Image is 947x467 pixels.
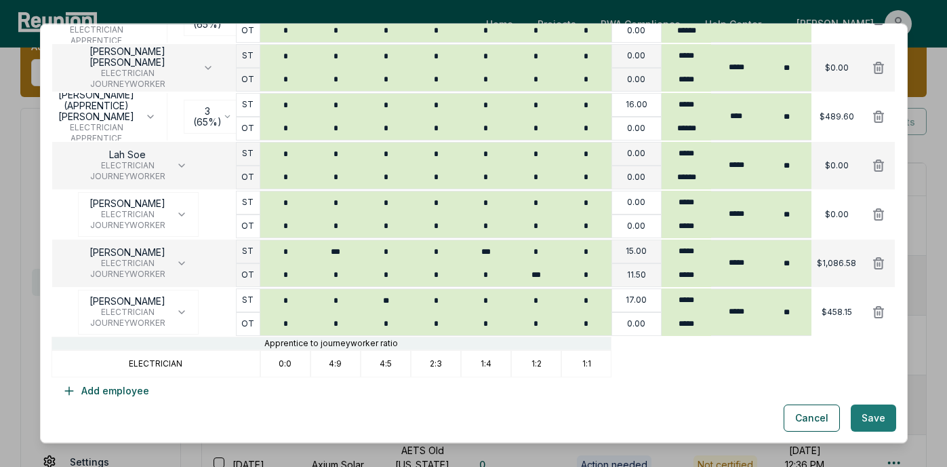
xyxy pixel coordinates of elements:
p: OT [241,172,254,183]
p: ST [242,295,254,306]
p: $0.00 [825,160,849,171]
p: [PERSON_NAME] [89,198,165,209]
p: 0.00 [627,149,645,160]
p: 15.00 [626,246,647,257]
p: $489.60 [820,111,854,122]
p: 0.00 [627,319,645,330]
p: 1:1 [582,358,591,369]
p: 0.00 [627,124,645,134]
p: 11.50 [627,270,646,281]
span: JOURNEYWORKER [64,79,192,90]
p: $1,086.58 [817,258,856,269]
span: JOURNEYWORKER [90,171,165,182]
p: 4:9 [329,358,342,369]
p: OT [241,319,254,330]
p: 0.00 [627,26,645,37]
p: $0.00 [825,209,849,220]
p: 0.00 [627,172,645,183]
p: 0.00 [627,75,645,86]
p: OT [241,75,254,86]
p: OT [241,221,254,232]
p: 2:3 [430,358,442,369]
p: ST [242,51,254,62]
p: $458.15 [822,307,852,318]
span: ELECTRICIAN [58,24,134,35]
p: 0.00 [627,198,645,208]
p: 0:0 [279,358,291,369]
span: ELECTRICIAN [89,258,165,269]
p: 0.00 [627,51,645,62]
p: ST [242,246,254,257]
p: ST [242,149,254,160]
p: 1:2 [531,358,542,369]
button: Cancel [784,405,840,432]
span: JOURNEYWORKER [89,269,165,280]
p: OT [241,270,254,281]
span: JOURNEYWORKER [89,220,165,231]
p: 17.00 [626,295,647,306]
p: 1:4 [481,358,491,369]
p: [PERSON_NAME] [89,247,165,258]
p: 4:5 [380,358,392,369]
p: $0.00 [825,62,849,73]
p: 16.00 [626,100,647,111]
p: Lah Soe [90,149,165,160]
p: ST [242,198,254,208]
p: [PERSON_NAME] [89,296,165,307]
p: [PERSON_NAME] [PERSON_NAME] [64,46,192,68]
p: OT [241,124,254,134]
span: ELECTRICIAN [90,160,165,171]
button: Add employee [52,377,160,405]
span: APPRENTICE [58,35,134,46]
span: JOURNEYWORKER [89,318,165,329]
span: ELECTRICIAN [89,209,165,220]
span: APPRENTICE [58,133,134,144]
span: ELECTRICIAN [64,68,192,79]
p: OT [241,26,254,37]
p: 0.00 [627,221,645,232]
button: Save [851,405,896,432]
p: [PERSON_NAME] (APPRENTICE) [PERSON_NAME] [58,90,134,122]
span: ELECTRICIAN [58,122,134,133]
span: ELECTRICIAN [89,307,165,318]
p: ELECTRICIAN [129,358,182,369]
p: ST [242,100,254,111]
p: Apprentice to journeyworker ratio [264,338,398,349]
